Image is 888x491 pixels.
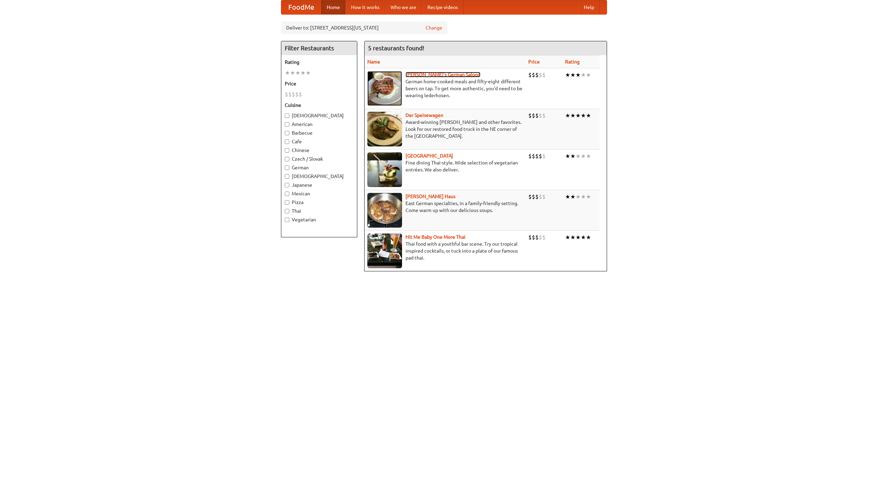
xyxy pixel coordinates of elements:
li: $ [539,193,542,201]
label: Chinese [285,147,353,154]
li: ★ [575,112,581,119]
input: Vegetarian [285,218,289,222]
a: Price [528,59,540,65]
input: Mexican [285,192,289,196]
li: ★ [581,112,586,119]
input: American [285,122,289,127]
p: Thai food with a youthful bar scene. Try our tropical inspired cocktails, or tuck into a plate of... [367,240,523,261]
li: $ [535,112,539,119]
li: $ [539,112,542,119]
label: Czech / Slovak [285,155,353,162]
a: Who we are [385,0,422,14]
li: $ [528,71,532,79]
li: ★ [565,193,570,201]
ng-pluralize: 5 restaurants found! [368,45,424,51]
li: $ [542,234,546,241]
li: $ [532,112,535,119]
input: Cafe [285,139,289,144]
label: Pizza [285,199,353,206]
li: $ [535,193,539,201]
a: FoodMe [281,0,321,14]
a: [PERSON_NAME] Haus [405,194,455,199]
li: ★ [575,71,581,79]
li: ★ [300,69,306,77]
p: Award-winning [PERSON_NAME] and other favorites. Look for our restored food truck in the NE corne... [367,119,523,139]
li: $ [542,152,546,160]
li: $ [292,91,295,98]
div: Deliver to: [STREET_ADDRESS][US_STATE] [281,22,447,34]
li: $ [542,193,546,201]
input: Japanese [285,183,289,187]
label: Vegetarian [285,216,353,223]
li: ★ [570,152,575,160]
img: babythai.jpg [367,234,402,268]
li: ★ [295,69,300,77]
h5: Cuisine [285,102,353,109]
a: Recipe videos [422,0,463,14]
input: [DEMOGRAPHIC_DATA] [285,174,289,179]
label: [DEMOGRAPHIC_DATA] [285,112,353,119]
a: Home [321,0,345,14]
li: $ [539,152,542,160]
li: $ [299,91,302,98]
li: $ [285,91,288,98]
h5: Price [285,80,353,87]
li: $ [528,193,532,201]
a: Change [426,24,442,31]
li: ★ [306,69,311,77]
li: ★ [565,71,570,79]
p: German home-cooked meals and fifty-eight different beers on tap. To get more authentic, you'd nee... [367,78,523,99]
li: ★ [575,193,581,201]
label: German [285,164,353,171]
h5: Rating [285,59,353,66]
li: $ [528,234,532,241]
a: Rating [565,59,580,65]
input: Thai [285,209,289,213]
li: $ [532,193,535,201]
li: ★ [575,152,581,160]
li: ★ [586,193,591,201]
li: ★ [581,193,586,201]
a: How it works [345,0,385,14]
a: Help [578,0,600,14]
b: Der Speisewagen [405,112,443,118]
li: $ [542,71,546,79]
li: ★ [570,234,575,241]
p: East German specialties, in a family-friendly setting. Come warm up with our delicious soups. [367,200,523,214]
li: ★ [575,234,581,241]
li: $ [528,152,532,160]
li: $ [528,112,532,119]
p: Fine dining Thai-style. Wide selection of vegetarian entrées. We also deliver. [367,159,523,173]
li: ★ [565,112,570,119]
input: Chinese [285,148,289,153]
label: Cafe [285,138,353,145]
li: ★ [586,152,591,160]
li: ★ [565,234,570,241]
input: German [285,166,289,170]
li: ★ [586,112,591,119]
li: $ [532,234,535,241]
input: Czech / Slovak [285,157,289,161]
li: ★ [570,71,575,79]
li: $ [295,91,299,98]
img: esthers.jpg [367,71,402,106]
li: ★ [581,71,586,79]
input: Pizza [285,200,289,205]
a: [PERSON_NAME]'s German Saloon [405,72,480,77]
a: Hit Me Baby One More Thai [405,234,466,240]
label: [DEMOGRAPHIC_DATA] [285,173,353,180]
img: kohlhaus.jpg [367,193,402,228]
img: satay.jpg [367,152,402,187]
label: Japanese [285,181,353,188]
label: American [285,121,353,128]
li: $ [539,71,542,79]
li: ★ [570,193,575,201]
li: $ [535,152,539,160]
li: ★ [285,69,290,77]
img: speisewagen.jpg [367,112,402,146]
li: ★ [586,234,591,241]
label: Barbecue [285,129,353,136]
a: [GEOGRAPHIC_DATA] [405,153,453,159]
